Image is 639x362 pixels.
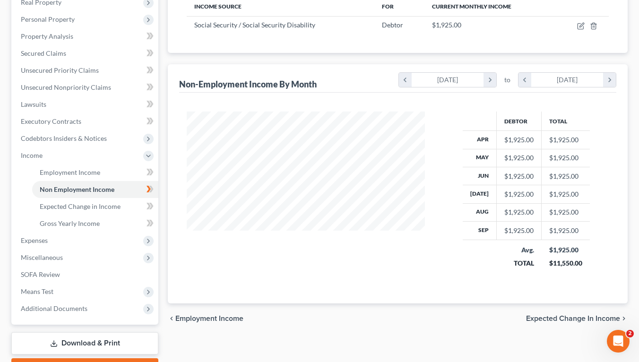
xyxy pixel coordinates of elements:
[21,117,81,125] span: Executory Contracts
[13,28,158,45] a: Property Analysis
[518,73,531,87] i: chevron_left
[13,96,158,113] a: Lawsuits
[175,315,243,322] span: Employment Income
[432,21,461,29] span: $1,925.00
[542,203,590,221] td: $1,925.00
[549,259,582,268] div: $11,550.00
[626,330,634,337] span: 2
[21,304,87,312] span: Additional Documents
[21,49,66,57] span: Secured Claims
[463,203,497,221] th: Aug
[168,315,175,322] i: chevron_left
[13,79,158,96] a: Unsecured Nonpriority Claims
[40,202,121,210] span: Expected Change in Income
[382,21,403,29] span: Debtor
[32,215,158,232] a: Gross Yearly Income
[463,167,497,185] th: Jun
[21,270,60,278] span: SOFA Review
[504,226,534,235] div: $1,925.00
[399,73,412,87] i: chevron_left
[13,113,158,130] a: Executory Contracts
[21,151,43,159] span: Income
[531,73,604,87] div: [DATE]
[504,172,534,181] div: $1,925.00
[11,332,158,354] a: Download & Print
[620,315,628,322] i: chevron_right
[542,222,590,240] td: $1,925.00
[463,222,497,240] th: Sep
[542,131,590,149] td: $1,925.00
[21,83,111,91] span: Unsecured Nonpriority Claims
[504,135,534,145] div: $1,925.00
[542,149,590,167] td: $1,925.00
[484,73,496,87] i: chevron_right
[542,112,590,130] th: Total
[463,149,497,167] th: May
[168,315,243,322] button: chevron_left Employment Income
[432,3,511,10] span: Current Monthly Income
[526,315,620,322] span: Expected Change in Income
[542,185,590,203] td: $1,925.00
[382,3,394,10] span: For
[13,62,158,79] a: Unsecured Priority Claims
[504,153,534,163] div: $1,925.00
[504,245,534,255] div: Avg.
[504,190,534,199] div: $1,925.00
[21,134,107,142] span: Codebtors Insiders & Notices
[13,45,158,62] a: Secured Claims
[603,73,616,87] i: chevron_right
[497,112,542,130] th: Debtor
[504,259,534,268] div: TOTAL
[32,164,158,181] a: Employment Income
[40,185,114,193] span: Non Employment Income
[504,207,534,217] div: $1,925.00
[13,266,158,283] a: SOFA Review
[21,253,63,261] span: Miscellaneous
[40,168,100,176] span: Employment Income
[21,236,48,244] span: Expenses
[607,330,630,353] iframe: Intercom live chat
[549,245,582,255] div: $1,925.00
[179,78,317,90] div: Non-Employment Income By Month
[21,100,46,108] span: Lawsuits
[21,287,53,295] span: Means Test
[40,219,100,227] span: Gross Yearly Income
[526,315,628,322] button: Expected Change in Income chevron_right
[194,21,315,29] span: Social Security / Social Security Disability
[542,167,590,185] td: $1,925.00
[412,73,484,87] div: [DATE]
[504,75,510,85] span: to
[21,32,73,40] span: Property Analysis
[21,15,75,23] span: Personal Property
[463,131,497,149] th: Apr
[21,66,99,74] span: Unsecured Priority Claims
[194,3,242,10] span: Income Source
[463,185,497,203] th: [DATE]
[32,198,158,215] a: Expected Change in Income
[32,181,158,198] a: Non Employment Income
